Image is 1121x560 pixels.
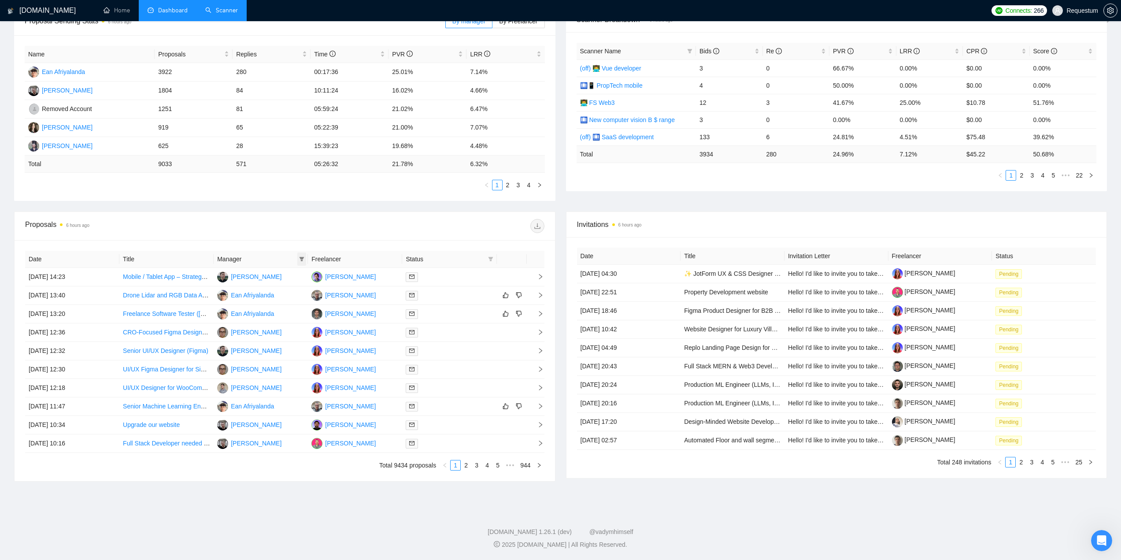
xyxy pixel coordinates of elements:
[409,274,414,279] span: mail
[900,48,920,55] span: LRR
[311,271,322,282] img: MP
[217,327,228,338] img: IK
[995,362,1022,371] span: Pending
[482,460,492,470] a: 4
[409,311,414,316] span: mail
[892,381,955,388] a: [PERSON_NAME]
[995,270,1025,277] a: Pending
[311,402,376,409] a: PG[PERSON_NAME]
[892,398,903,409] img: c1JrBMKs4n6n1XTwr9Ch9l6Wx8P0d_I_SvDLcO1YUT561ZyDL7tww5njnySs8rLO2E
[580,116,675,123] a: 🛄 New computer vision B $ range
[325,401,376,411] div: [PERSON_NAME]
[217,273,281,280] a: AS[PERSON_NAME]
[123,440,276,447] a: Full Stack Developer needed for AWS, iOS, and Android
[409,404,414,409] span: mail
[28,122,39,133] img: SO
[514,180,523,190] a: 3
[1005,457,1016,467] li: 1
[892,270,955,277] a: [PERSON_NAME]
[492,460,503,471] li: 5
[713,48,719,54] span: info-circle
[1085,457,1096,467] button: right
[1058,457,1072,467] span: •••
[52,268,94,277] div: • 4 тиж. тому
[59,275,117,310] button: Повідомлення
[995,400,1025,407] a: Pending
[123,347,208,354] a: Senior UI/UX Designer (Figma)
[325,438,376,448] div: [PERSON_NAME]
[42,122,92,132] div: [PERSON_NAME]
[516,403,522,410] span: dislike
[10,259,28,277] img: Profile image for Mariia
[914,48,920,54] span: info-circle
[217,401,228,412] img: EA
[1073,457,1085,467] a: 25
[1086,170,1096,181] li: Next Page
[516,292,522,299] span: dislike
[995,344,1025,351] a: Pending
[995,380,1022,390] span: Pending
[1048,171,1058,180] a: 5
[16,297,43,303] span: Головна
[471,460,482,471] li: 3
[493,460,503,470] a: 5
[31,40,50,49] div: Mariia
[311,401,322,412] img: PG
[1103,7,1117,14] a: setting
[311,291,376,298] a: PG[PERSON_NAME]
[500,401,511,412] button: like
[766,48,782,55] span: Re
[217,345,228,356] img: AS
[503,403,509,410] span: like
[684,381,851,388] a: Production ML Engineer (LLMs, Image Gen, Personalization)
[55,4,123,19] h1: Повідомлення
[995,418,1025,425] a: Pending
[52,137,94,147] div: • 1 тиж. тому
[123,384,343,391] a: UI/UX Designer for WooCommerce Store Redesign (CRO + Upsell Optimization)
[1058,170,1073,181] span: •••
[503,180,513,190] li: 2
[217,308,228,319] img: EA
[311,421,376,428] a: IZ[PERSON_NAME]
[1103,4,1117,18] button: setting
[534,180,545,190] button: right
[514,290,524,300] button: dislike
[1016,457,1026,467] a: 2
[513,180,524,190] li: 3
[23,232,153,250] button: Напишіть нам повідомлення
[104,7,130,14] a: homeHome
[516,310,522,317] span: dislike
[31,72,50,82] div: Mariia
[311,328,376,335] a: IP[PERSON_NAME]
[998,173,1003,178] span: left
[231,364,281,374] div: [PERSON_NAME]
[892,305,903,316] img: c1o0rOVReXCKi1bnQSsgHbaWbvfM_HSxWVsvTMtH2C50utd8VeU_52zlHuo4ie9fkT
[233,46,311,63] th: Replies
[325,309,376,319] div: [PERSON_NAME]
[892,436,955,443] a: [PERSON_NAME]
[1033,48,1057,55] span: Score
[580,65,641,72] a: (off) 👨‍💻 Vue developer
[534,460,544,471] button: right
[995,399,1022,408] span: Pending
[995,325,1022,334] span: Pending
[833,48,854,55] span: PVR
[325,346,376,356] div: [PERSON_NAME]
[1073,170,1086,181] li: 22
[217,347,281,354] a: AS[PERSON_NAME]
[217,382,228,393] img: BK
[7,4,14,18] img: logo
[1085,457,1096,467] li: Next Page
[409,367,414,372] span: mail
[892,416,903,427] img: c1mZwmIHZG2KEmQqZQ_J48Yl5X5ZOMWHBVb3CNtI1NpqgoZ09pOab8XDaQeGcrBnRG
[892,344,955,351] a: [PERSON_NAME]
[1037,457,1047,467] li: 4
[311,365,376,372] a: IP[PERSON_NAME]
[500,308,511,319] button: like
[452,18,485,25] span: By manager
[28,86,92,93] a: VL[PERSON_NAME]
[217,438,228,449] img: VL
[518,460,533,470] a: 944
[1006,170,1016,181] li: 1
[311,419,322,430] img: IZ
